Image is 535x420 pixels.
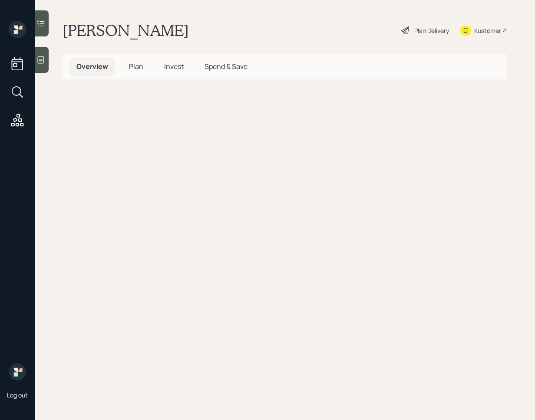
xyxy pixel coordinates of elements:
div: Kustomer [474,26,501,35]
div: Plan Delivery [414,26,449,35]
h1: [PERSON_NAME] [63,21,189,40]
img: retirable_logo.png [9,363,26,381]
div: Log out [7,391,28,399]
span: Spend & Save [205,62,248,71]
span: Invest [164,62,184,71]
span: Plan [129,62,143,71]
span: Overview [76,62,108,71]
